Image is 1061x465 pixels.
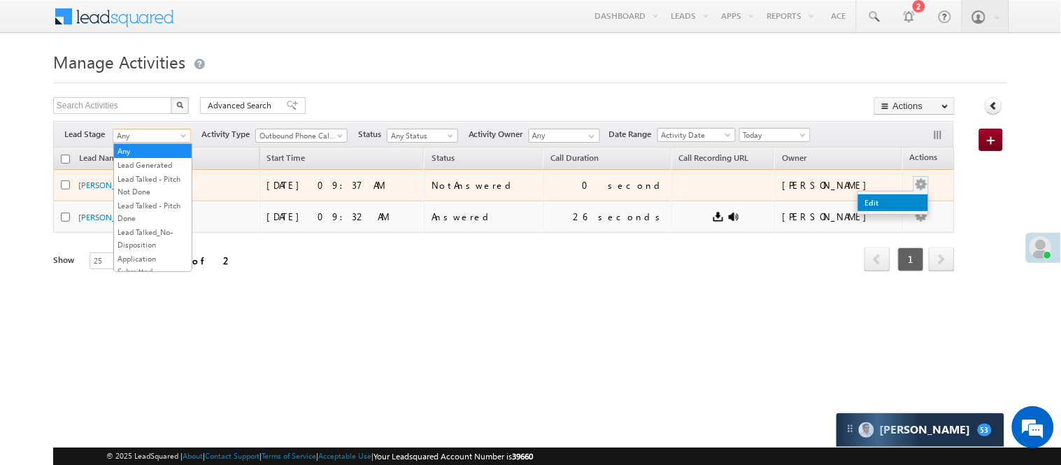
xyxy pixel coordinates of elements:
span: © 2025 LeadSquared | | | | | [106,450,534,463]
a: Edit [858,194,928,211]
a: Start Time [260,150,313,169]
img: d_60004797649_company_0_60004797649 [24,73,59,92]
a: About [183,451,203,460]
a: Terms of Service [262,451,317,460]
button: Actions [874,97,955,115]
ul: Any [113,143,192,272]
span: next [929,248,955,271]
span: 1 [898,248,924,271]
div: Minimize live chat window [229,7,263,41]
span: Activity Owner [469,128,529,141]
a: Application Submitted [114,252,192,278]
div: [DATE] 09:37 AM [267,179,407,192]
a: Lead Talked_No-Disposition [114,226,192,251]
a: Lead Talked - Pitch Not Done [114,173,192,198]
span: Lead Stage [64,128,111,141]
span: Activity Type [201,128,255,141]
input: Type to Search [529,129,600,143]
a: Contact Support [205,451,260,460]
a: Outbound Phone Call Activity [255,129,348,143]
a: Call Duration [543,150,606,169]
input: Check all records [61,155,70,164]
div: 26 seconds [573,210,665,223]
span: 39660 [513,451,534,462]
a: Status [425,150,462,169]
span: Manage Activities [53,50,185,73]
span: Any [113,129,186,142]
textarea: Type your message and hit 'Enter' [18,129,255,351]
span: Your Leadsquared Account Number is [374,451,534,462]
a: Acceptable Use [319,451,372,460]
img: Carter [859,422,874,438]
span: Status [358,128,387,141]
a: Activity Date [657,128,736,142]
span: Advanced Search [208,99,276,112]
span: Actions [903,150,945,168]
span: Start Time [267,152,306,163]
div: [DATE] 09:32 AM [267,210,407,223]
span: Status [432,152,455,163]
span: Call Recording URL [679,152,749,163]
img: carter-drag [845,423,856,434]
span: Carter [880,423,971,436]
div: Answered [432,210,536,223]
a: prev [864,249,890,271]
a: Any Status [387,129,458,143]
a: 25 [90,252,126,269]
div: 0 second [582,179,665,192]
a: Lead Talked - Pitch Done [114,199,192,224]
a: next [929,249,955,271]
span: Outbound Phone Call Activity [256,129,341,142]
span: Call Duration [550,152,599,163]
span: Lead Name [72,150,128,169]
div: Chat with us now [73,73,235,92]
div: carter-dragCarter[PERSON_NAME]53 [836,413,1005,448]
span: prev [864,248,890,271]
a: Any [114,145,192,157]
img: Search [176,101,183,108]
em: Start Chat [190,362,254,381]
a: Today [739,128,811,142]
span: Activity Date [658,129,731,141]
div: Show [53,254,78,266]
span: Date Range [609,128,657,141]
div: NotAnswered [432,179,536,192]
a: Lead Generated [114,159,192,171]
div: [PERSON_NAME] [782,179,896,192]
span: Owner [782,152,806,163]
div: [PERSON_NAME] [782,210,896,223]
a: Any [113,129,191,143]
span: 25 [90,255,127,267]
a: [PERSON_NAME] [78,180,142,190]
span: Today [740,129,806,141]
a: Show All Items [581,129,599,143]
span: Any Status [387,129,454,142]
a: [PERSON_NAME] [78,212,142,222]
